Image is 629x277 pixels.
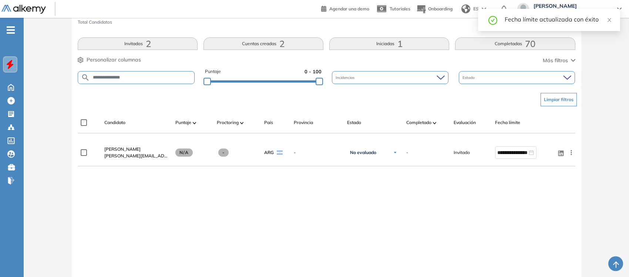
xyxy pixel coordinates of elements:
span: Estado [347,119,361,126]
button: Iniciadas1 [329,37,449,50]
img: [missing "en.ARROW_ALT" translation] [193,122,196,124]
span: Onboarding [428,6,453,11]
span: Incidencias [336,75,356,80]
button: Invitados2 [78,37,198,50]
span: Puntaje [205,68,221,75]
span: ARG [264,149,274,156]
i: - [7,29,15,31]
span: 0 - 100 [305,68,322,75]
span: - [294,149,341,156]
span: [PERSON_NAME][EMAIL_ADDRESS][DOMAIN_NAME] [104,153,169,159]
button: Completadas70 [455,37,575,50]
span: check-circle [488,15,497,25]
span: No evaluado [350,150,376,156]
button: Limpiar filtros [541,93,577,106]
button: Personalizar columnas [78,56,141,64]
span: Evaluación [454,119,476,126]
span: - [406,149,408,156]
span: Tutoriales [390,6,410,11]
button: Más filtros [543,57,575,64]
img: world [461,4,470,13]
span: ES [473,6,479,12]
span: Total Candidatos [78,19,112,26]
span: close [607,17,612,23]
img: ARG [277,150,283,155]
a: Agendar una demo [321,4,369,13]
span: N/A [175,148,193,157]
span: Provincia [294,119,313,126]
button: Onboarding [416,1,453,17]
div: Widget de chat [592,241,629,277]
img: Ícono de flecha [393,150,397,155]
span: Invitado [454,149,470,156]
span: Candidato [104,119,125,126]
img: arrow [482,7,486,10]
span: País [264,119,273,126]
span: [PERSON_NAME] [104,146,141,152]
div: Estado [459,71,575,84]
span: Agendar una demo [329,6,369,11]
span: Estado [462,75,476,80]
span: Más filtros [543,57,568,64]
span: Fecha límite [495,119,520,126]
span: [PERSON_NAME] [534,3,610,9]
a: [PERSON_NAME] [104,146,169,153]
span: Proctoring [217,119,239,126]
iframe: Chat Widget [592,241,629,277]
img: [missing "en.ARROW_ALT" translation] [433,122,437,124]
img: SEARCH_ALT [81,73,90,82]
span: Personalizar columnas [87,56,141,64]
span: - [218,148,229,157]
div: Incidencias [332,71,448,84]
button: Cuentas creadas2 [203,37,323,50]
span: Completado [406,119,431,126]
img: Logo [1,5,46,14]
span: Puntaje [175,119,191,126]
div: Fecha límite actualizada con éxito [505,15,611,24]
img: [missing "en.ARROW_ALT" translation] [240,122,244,124]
